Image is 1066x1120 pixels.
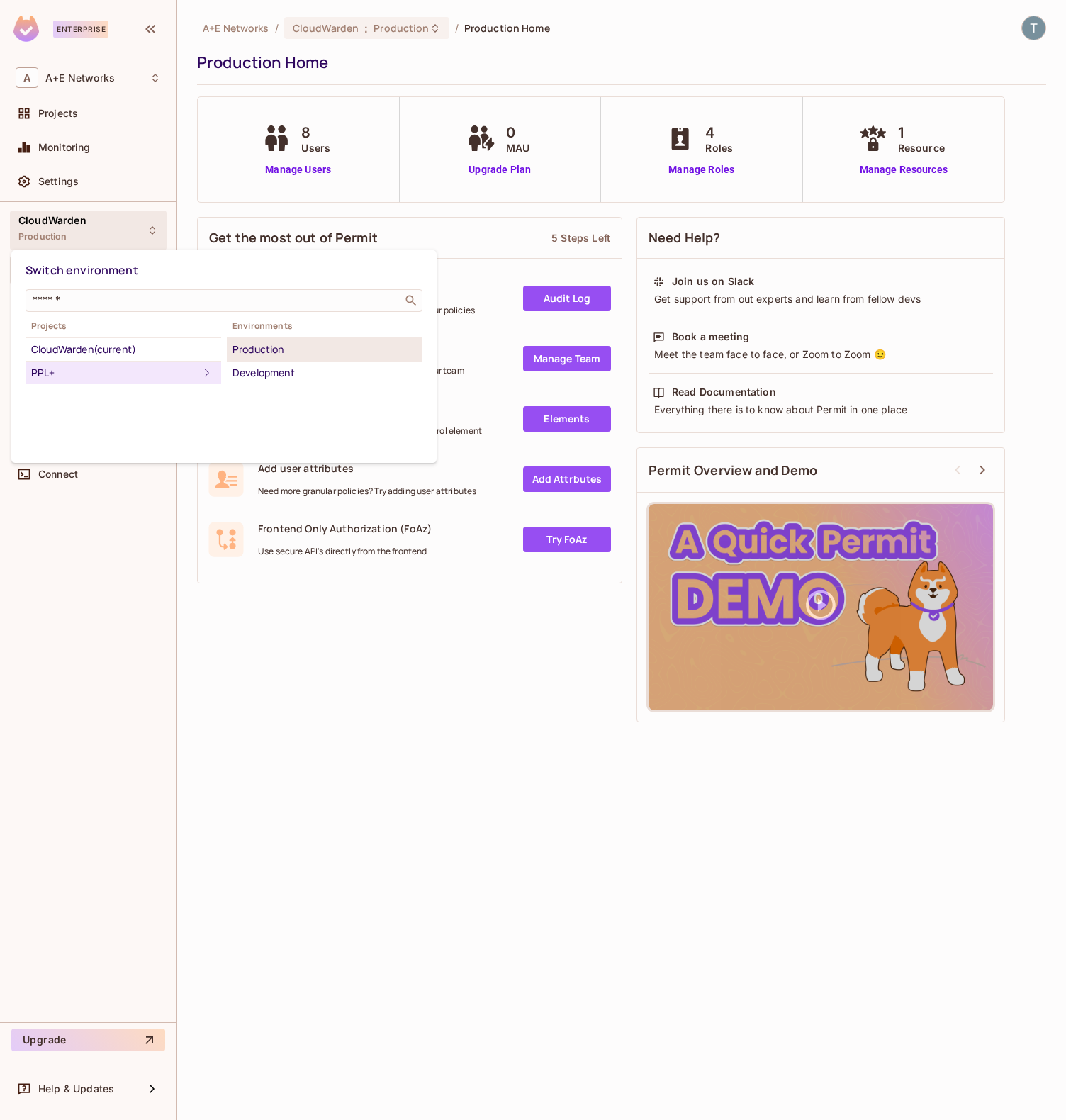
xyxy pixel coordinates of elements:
[232,364,417,381] div: Development
[31,364,198,381] div: PPL+
[26,262,138,278] span: Switch environment
[227,320,422,332] span: Environments
[232,341,417,358] div: Production
[26,320,221,332] span: Projects
[31,341,215,358] div: CloudWarden (current)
